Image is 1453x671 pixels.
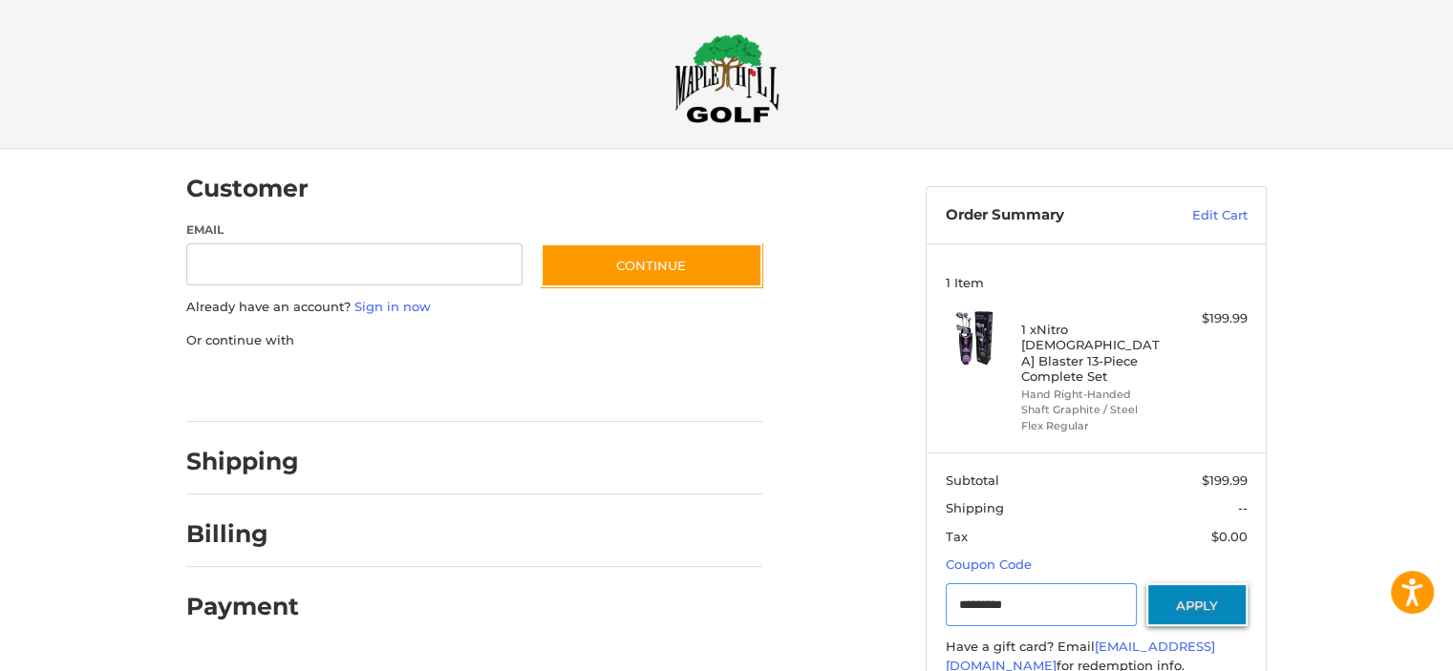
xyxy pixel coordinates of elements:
[946,556,1032,572] a: Coupon Code
[1021,387,1167,403] li: Hand Right-Handed
[504,368,648,403] iframe: PayPal-venmo
[946,583,1138,626] input: Gift Certificate or Coupon Code
[186,331,762,350] p: Or continue with
[186,519,298,549] h2: Billing
[946,275,1248,290] h3: 1 Item
[946,206,1151,225] h3: Order Summary
[1021,322,1167,384] h4: 1 x Nitro [DEMOGRAPHIC_DATA] Blaster 13-Piece Complete Set
[541,243,762,287] button: Continue
[1021,418,1167,434] li: Flex Regular
[186,221,523,239] label: Email
[1211,529,1248,544] span: $0.00
[354,299,431,314] a: Sign in now
[1146,583,1248,626] button: Apply
[1151,206,1248,225] a: Edit Cart
[946,500,1004,515] span: Shipping
[1172,309,1248,328] div: $199.99
[1021,402,1167,418] li: Shaft Graphite / Steel
[186,174,309,203] h2: Customer
[186,298,762,317] p: Already have an account?
[674,33,780,123] img: Maple Hill Golf
[946,529,968,544] span: Tax
[181,368,324,403] iframe: PayPal-paypal
[1238,500,1248,515] span: --
[946,472,999,488] span: Subtotal
[186,592,299,621] h2: Payment
[342,368,485,403] iframe: PayPal-paylater
[186,447,299,476] h2: Shipping
[1202,472,1248,488] span: $199.99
